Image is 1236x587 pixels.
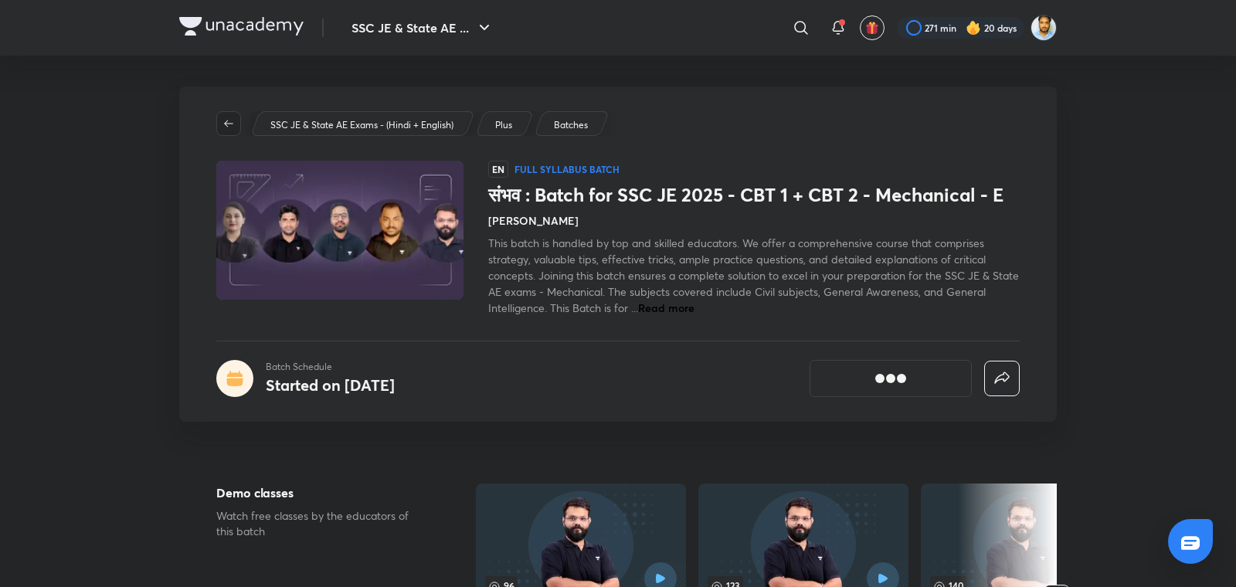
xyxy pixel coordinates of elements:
p: Batch Schedule [266,360,395,374]
a: SSC JE & State AE Exams - (Hindi + English) [268,118,457,132]
button: SSC JE & State AE ... [342,12,503,43]
span: Read more [638,300,694,315]
p: Batches [554,118,588,132]
h4: Started on [DATE] [266,375,395,395]
span: This batch is handled by top and skilled educators. We offer a comprehensive course that comprise... [488,236,1019,315]
p: SSC JE & State AE Exams - (Hindi + English) [270,118,453,132]
h5: Demo classes [216,484,426,502]
img: streak [966,20,981,36]
img: Company Logo [179,17,304,36]
img: Kunal Pradeep [1031,15,1057,41]
button: [object Object] [810,360,972,397]
h4: [PERSON_NAME] [488,212,579,229]
img: avatar [865,21,879,35]
span: EN [488,161,508,178]
img: Thumbnail [214,159,466,301]
p: Plus [495,118,512,132]
p: Watch free classes by the educators of this batch [216,508,426,539]
button: avatar [860,15,885,40]
a: Batches [552,118,591,132]
h1: संभव : Batch for SSC JE 2025 - CBT 1 + CBT 2 - Mechanical - E [488,184,1020,206]
p: Full Syllabus Batch [514,163,620,175]
a: Company Logo [179,17,304,39]
a: Plus [493,118,515,132]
